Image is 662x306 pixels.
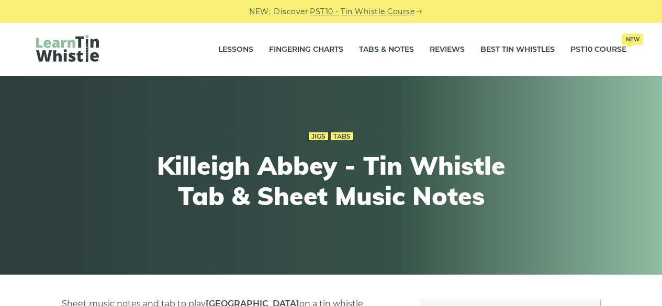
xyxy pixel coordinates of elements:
a: Reviews [430,37,465,63]
a: Jigs [309,132,328,141]
a: Lessons [218,37,253,63]
a: Fingering Charts [269,37,343,63]
span: New [622,33,643,45]
a: Tabs [331,132,353,141]
a: Best Tin Whistles [480,37,555,63]
a: PST10 CourseNew [570,37,626,63]
img: LearnTinWhistle.com [36,35,99,62]
a: Tabs & Notes [359,37,414,63]
h1: Killeigh Abbey - Tin Whistle Tab & Sheet Music Notes [139,151,524,211]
